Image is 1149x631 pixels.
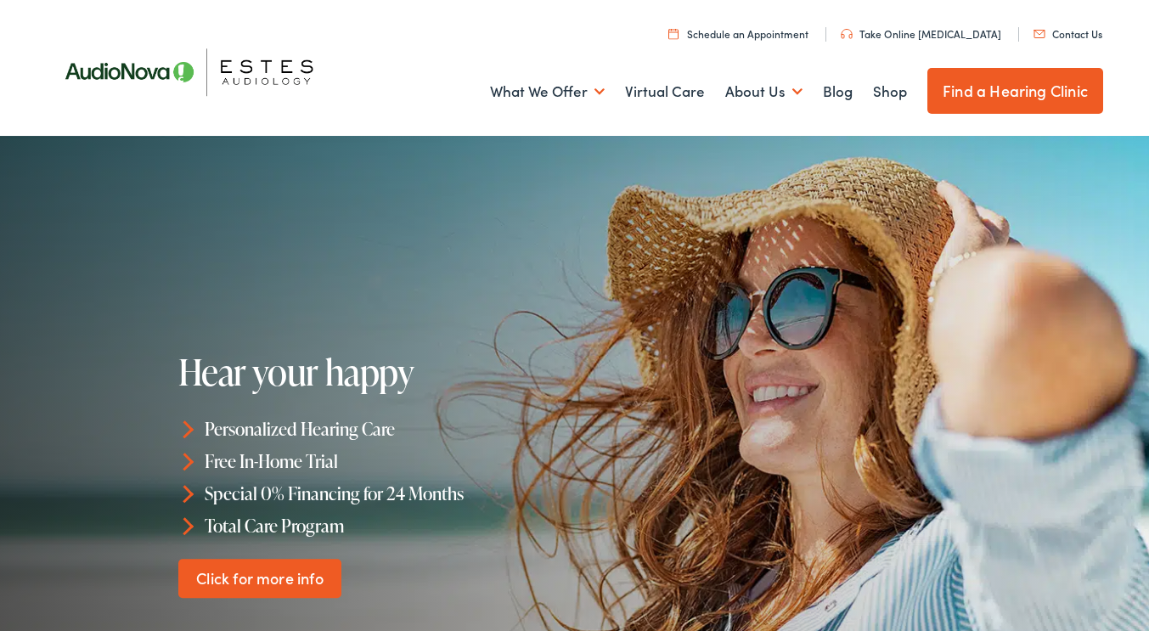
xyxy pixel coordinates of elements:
[1034,30,1045,38] img: utility icon
[841,26,1001,41] a: Take Online [MEDICAL_DATA]
[178,477,581,510] li: Special 0% Financing for 24 Months
[841,29,853,39] img: utility icon
[725,60,803,123] a: About Us
[178,413,581,445] li: Personalized Hearing Care
[873,60,907,123] a: Shop
[927,68,1103,114] a: Find a Hearing Clinic
[668,28,679,39] img: utility icon
[1034,26,1102,41] a: Contact Us
[823,60,853,123] a: Blog
[625,60,705,123] a: Virtual Care
[178,352,581,392] h1: Hear your happy
[178,510,581,542] li: Total Care Program
[668,26,808,41] a: Schedule an Appointment
[178,559,342,599] a: Click for more info
[178,445,581,477] li: Free In-Home Trial
[490,60,605,123] a: What We Offer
